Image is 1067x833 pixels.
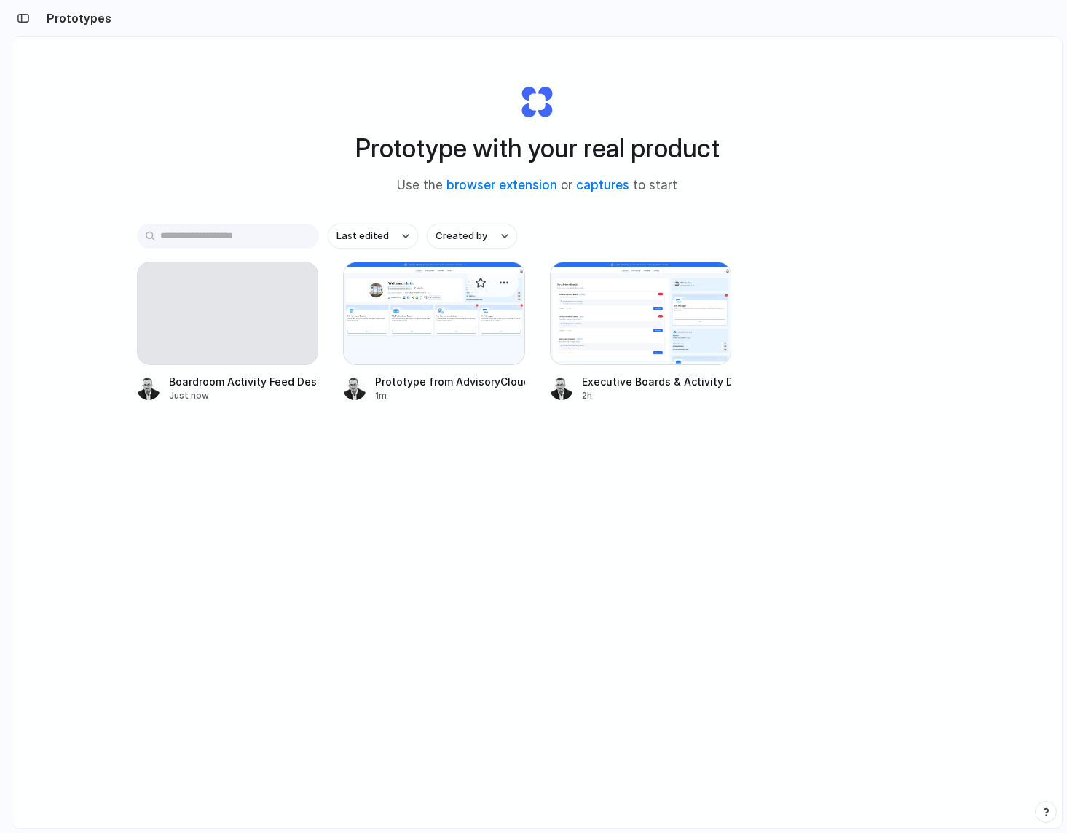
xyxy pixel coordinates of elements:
button: Created by [427,224,517,249]
a: Executive Boards & Activity DashboardExecutive Boards & Activity Dashboard2h [550,262,732,402]
div: 1m [375,389,525,402]
span: Last edited [336,229,389,243]
div: Just now [169,389,319,402]
a: browser extension [446,178,557,192]
div: 2h [582,389,732,402]
h2: Prototypes [41,9,111,27]
h1: Prototype with your real product [355,129,720,168]
span: Created by [436,229,487,243]
a: Boardroom Activity Feed DesignJust now [137,262,319,402]
div: Executive Boards & Activity Dashboard [582,374,732,389]
div: Boardroom Activity Feed Design [169,374,319,389]
span: Use the or to start [397,176,677,195]
a: Prototype from AdvisoryCloud DashboardPrototype from AdvisoryCloud Dashboard1m [343,262,525,402]
button: Last edited [328,224,418,249]
div: Prototype from AdvisoryCloud Dashboard [375,374,525,389]
a: captures [576,178,629,192]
